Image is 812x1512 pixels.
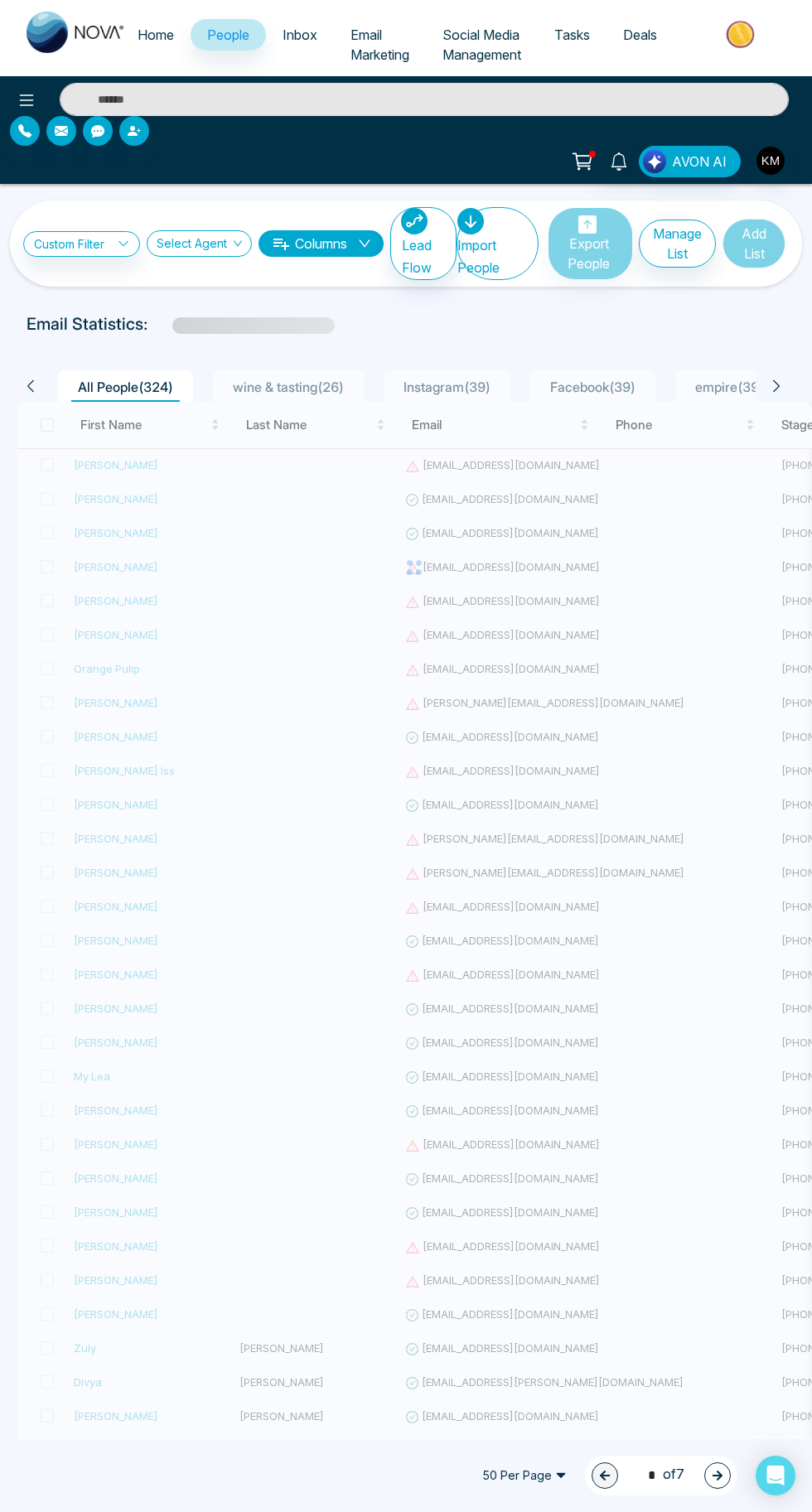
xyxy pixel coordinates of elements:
button: AVON AI [639,146,741,177]
img: Lead Flow [401,208,428,234]
span: Export People [568,235,610,272]
img: User Avatar [756,147,785,175]
a: Lead FlowLead Flow [384,207,457,280]
span: People [207,27,249,43]
a: Social Media Management [426,19,538,70]
span: of 7 [638,1464,684,1486]
span: wine & tasting ( 26 ) [226,379,350,395]
img: Nova CRM Logo [27,12,126,53]
span: Facebook ( 39 ) [544,379,642,395]
span: Inbox [283,27,317,43]
span: AVON AI [672,152,727,171]
a: Inbox [266,19,334,51]
a: Custom Filter [23,231,140,257]
button: Export People [549,208,632,279]
span: Deals [623,27,657,43]
span: Email Marketing [350,27,409,63]
span: down [358,237,371,250]
span: Social Media Management [442,27,521,63]
span: Import People [457,237,500,276]
img: Lead Flow [643,150,666,173]
img: Market-place.gif [682,16,802,53]
span: empire ( 39 ) [689,379,771,395]
div: Open Intercom Messenger [756,1456,795,1495]
span: All People ( 324 ) [71,379,180,395]
span: Home [138,27,174,43]
a: Email Marketing [334,19,426,70]
span: Tasks [554,27,590,43]
a: Home [121,19,191,51]
p: Email Statistics: [27,312,147,336]
button: Columnsdown [259,230,384,257]
a: People [191,19,266,51]
span: Lead Flow [402,237,432,276]
a: Deals [607,19,674,51]
button: Manage List [639,220,716,268]
a: Tasks [538,19,607,51]
button: Lead Flow [390,207,457,280]
span: 50 Per Page [471,1462,578,1489]
span: Instagram ( 39 ) [397,379,497,395]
